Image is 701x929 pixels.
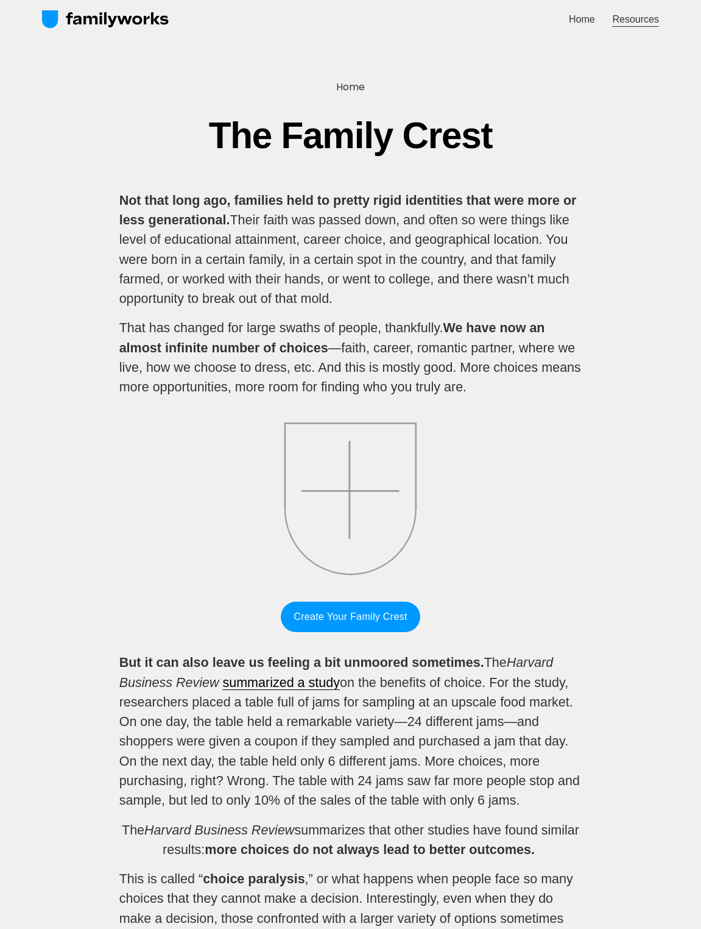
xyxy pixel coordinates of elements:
a: Untitled design (29).png [280,418,421,582]
strong: choice paralysis [203,872,305,886]
p: The on the benefits of choice. For the study, researchers placed a table full of jams for samplin... [119,653,582,810]
img: FamilyWorks [42,10,169,29]
h1: The Family Crest [119,112,582,160]
em: Harvard Business Review [119,655,557,689]
a: summarized a study [222,675,340,690]
strong: We have now an almost infinite number of choices [119,321,549,355]
strong: more choices do not always lead to better outcomes. [205,842,535,857]
strong: But it can also leave us feeling a bit unmoored sometimes. [119,655,484,670]
strong: Not that long ago, families held to pretty rigid identities that were more or less generational. [119,193,580,227]
p: That has changed for large swaths of people, thankfully. —faith, career, romantic partner, where ... [119,318,582,397]
a: Home [336,80,365,94]
em: Harvard Business Review [144,823,294,838]
a: Home [569,12,595,28]
p: The summarizes that other studies have found similar results: [119,820,582,860]
a: Create Your Family Crest [281,602,420,632]
a: Resources [612,12,658,28]
p: Their faith was passed down, and often so were things like level of educational attainment, caree... [119,191,582,309]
